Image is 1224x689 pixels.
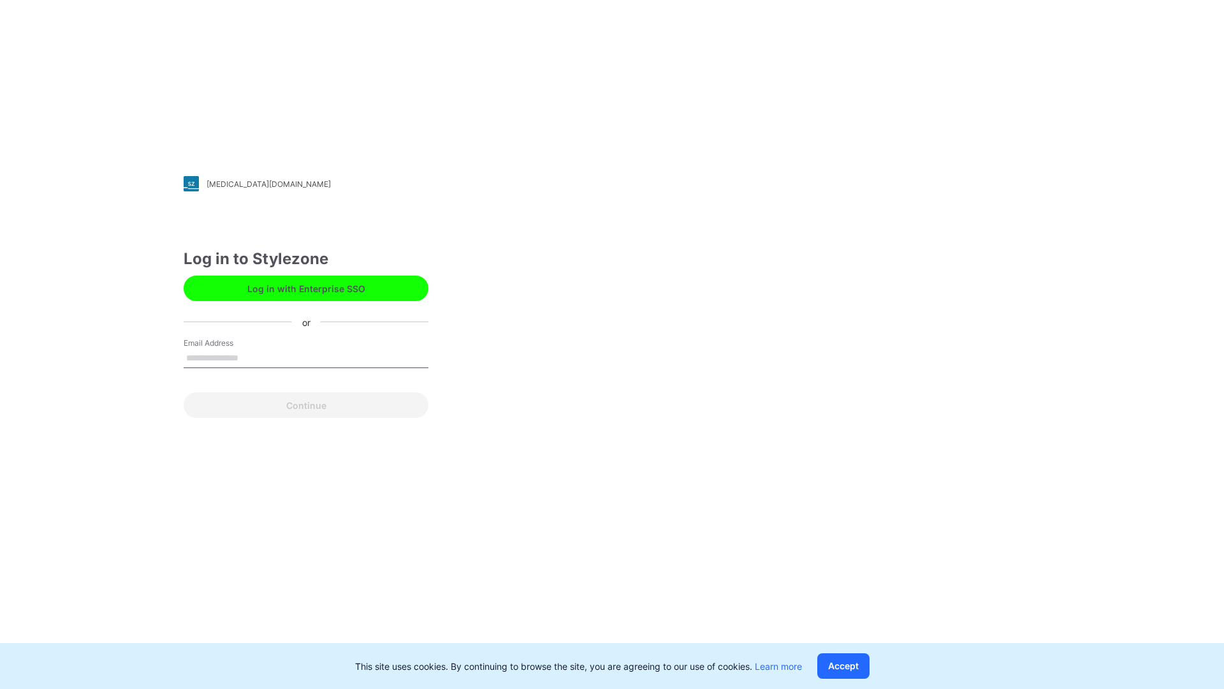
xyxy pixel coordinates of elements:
[184,176,199,191] img: stylezone-logo.562084cfcfab977791bfbf7441f1a819.svg
[292,315,321,329] div: or
[207,179,331,189] div: [MEDICAL_DATA][DOMAIN_NAME]
[184,276,428,301] button: Log in with Enterprise SSO
[184,248,428,270] div: Log in to Stylezone
[355,660,802,673] p: This site uses cookies. By continuing to browse the site, you are agreeing to our use of cookies.
[1033,32,1192,55] img: browzwear-logo.e42bd6dac1945053ebaf764b6aa21510.svg
[755,661,802,672] a: Learn more
[184,176,428,191] a: [MEDICAL_DATA][DOMAIN_NAME]
[184,337,273,349] label: Email Address
[817,653,870,679] button: Accept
